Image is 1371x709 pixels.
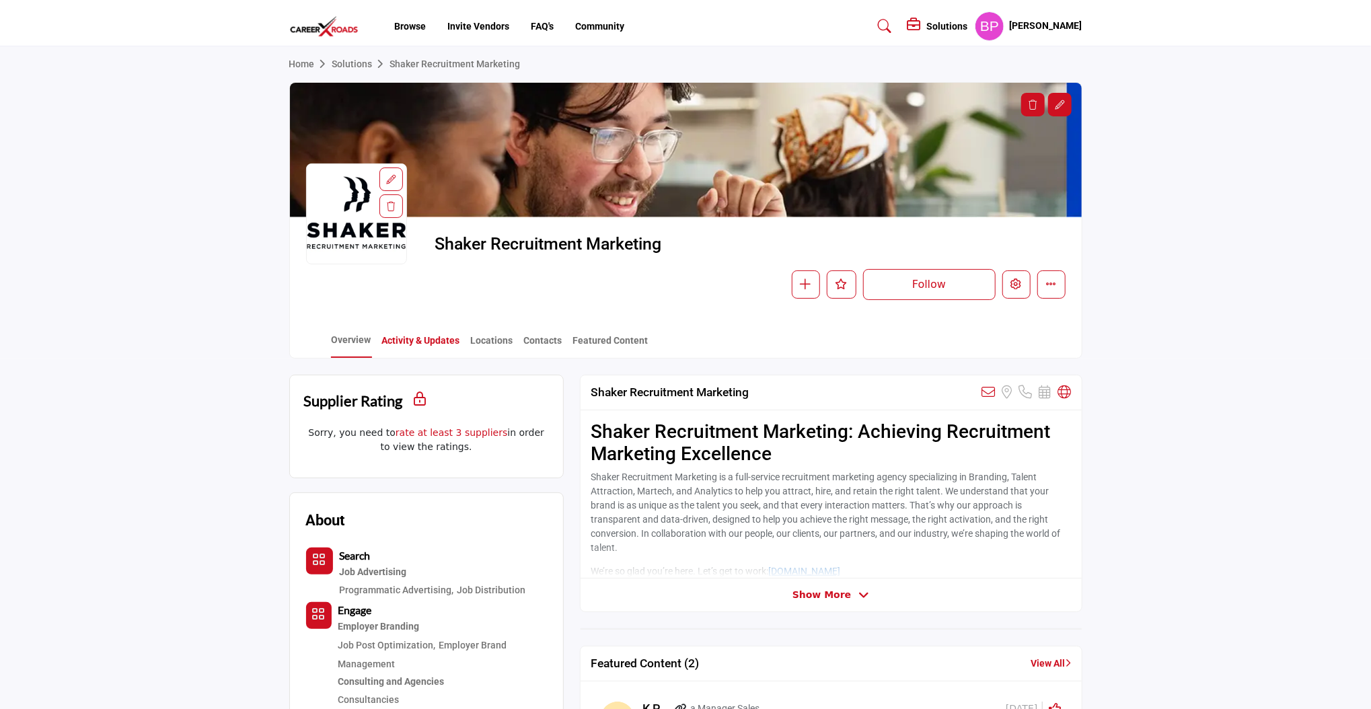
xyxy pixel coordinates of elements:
a: Overview [331,333,372,358]
a: Browse [394,21,426,32]
img: site Logo [289,15,366,38]
a: Solutions [332,59,390,69]
h5: [PERSON_NAME] [1010,20,1082,33]
a: Job Advertising [340,564,525,581]
a: Job Distribution [457,585,525,595]
a: Locations [470,334,514,357]
a: Programmatic Advertising, [340,585,454,595]
a: Featured Content [572,334,649,357]
a: Search [864,15,900,37]
a: Contacts [523,334,563,357]
span: Shaker Recruitment Marketing [435,233,738,256]
a: Invite Vendors [447,21,509,32]
h5: Solutions [927,20,968,32]
a: FAQ's [531,21,554,32]
p: Sorry, you need to in order to view the ratings. [304,426,549,454]
button: Edit company [1002,270,1031,299]
a: [DOMAIN_NAME] [768,566,840,576]
a: Search [340,551,371,562]
h2: About [306,509,345,531]
a: rate at least 3 suppliers [396,427,507,438]
div: Aspect Ratio:1:1,Size:400x400px [379,167,403,191]
span: Show More [792,588,851,602]
a: Consultancies [338,694,400,705]
span: Shaker Recruitment Marketing is a full-service recruitment marketing agency specializing in Brand... [591,472,1060,553]
h2: Supplier Rating [304,389,403,412]
div: Solutions [907,18,968,34]
a: Activity & Updates [381,334,461,357]
span: We’re so glad you’re here. Let’s get to work: [591,566,768,576]
a: Engage [338,605,372,616]
a: Employer Branding [338,618,547,636]
div: Platforms and strategies for advertising job openings to attract a wide range of qualified candid... [340,564,525,581]
button: More details [1037,270,1066,299]
a: Community [575,21,624,32]
button: Category Icon [306,602,332,629]
h2: Featured Content (2) [591,657,699,671]
a: Consulting and Agencies [338,673,547,691]
a: Home [289,59,332,69]
div: Strategies and tools dedicated to creating and maintaining a strong, positive employer brand. [338,618,547,636]
button: Category Icon [306,548,333,574]
b: Engage [338,603,372,616]
button: Follow [863,269,996,300]
h2: Shaker Recruitment Marketing: Achieving Recruitment Marketing Excellence [591,420,1072,465]
h2: Shaker Recruitment Marketing [591,385,749,400]
button: Like [827,270,856,299]
a: Job Post Optimization, [338,640,436,650]
a: View All [1031,657,1072,671]
div: Aspect Ratio:6:1,Size:1200x200px [1048,93,1072,116]
button: Show hide supplier dropdown [975,11,1004,41]
a: Shaker Recruitment Marketing [390,59,521,69]
a: Employer Brand Management [338,640,507,669]
div: Expert services and agencies providing strategic advice and solutions in talent acquisition and m... [338,673,547,691]
b: Search [340,549,371,562]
